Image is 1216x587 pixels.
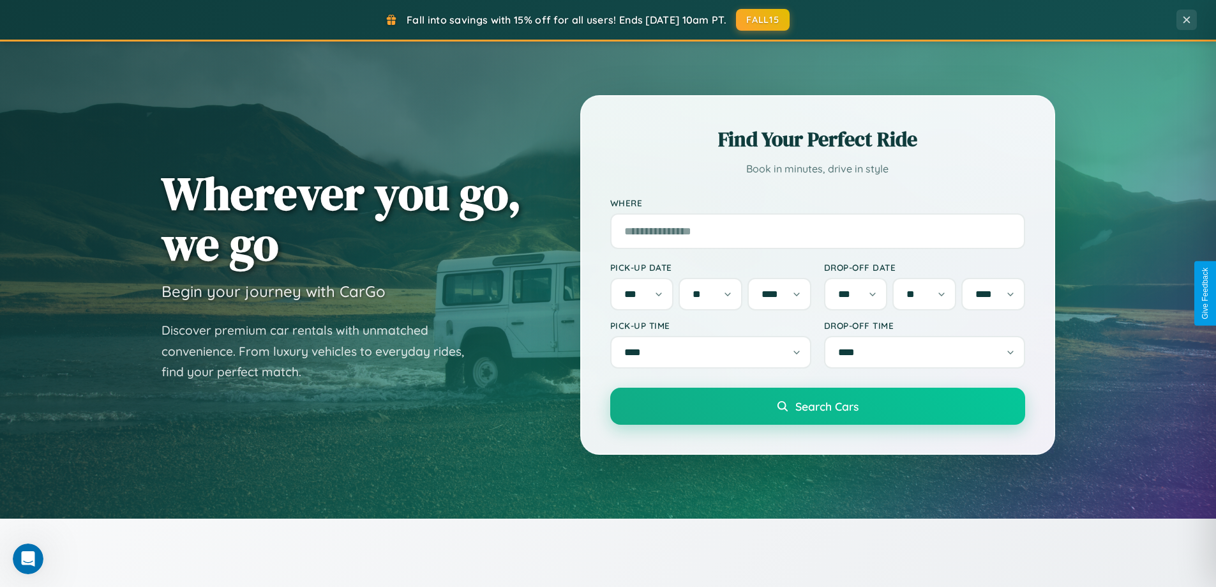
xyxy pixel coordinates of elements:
[610,160,1025,178] p: Book in minutes, drive in style
[610,262,811,273] label: Pick-up Date
[824,320,1025,331] label: Drop-off Time
[610,320,811,331] label: Pick-up Time
[1201,268,1210,319] div: Give Feedback
[824,262,1025,273] label: Drop-off Date
[161,282,386,301] h3: Begin your journey with CarGo
[736,9,790,31] button: FALL15
[13,544,43,574] iframe: Intercom live chat
[161,320,481,383] p: Discover premium car rentals with unmatched convenience. From luxury vehicles to everyday rides, ...
[407,13,726,26] span: Fall into savings with 15% off for all users! Ends [DATE] 10am PT.
[795,399,859,413] span: Search Cars
[610,125,1025,153] h2: Find Your Perfect Ride
[610,197,1025,208] label: Where
[161,168,522,269] h1: Wherever you go, we go
[610,388,1025,425] button: Search Cars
